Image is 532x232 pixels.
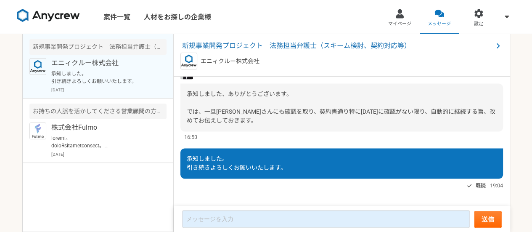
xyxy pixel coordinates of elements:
span: マイページ [388,21,411,27]
p: 株式会社Fulmo [51,123,155,133]
span: 承知しました、ありがとうございます。 では、一旦[PERSON_NAME]さんにも確認を取り、契約書通り特に[DATE]に確認がない限り、自動的に継続する旨、改めてお伝えしておきます。 [187,91,495,124]
p: 承知しました。 引き続きよろしくお願いいたします。 [51,70,155,85]
p: エニィクルー株式会社 [51,58,155,68]
span: 19:04 [490,181,503,189]
span: 承知しました。 引き続きよろしくお願いいたします。 [187,155,286,171]
span: メッセージ [428,21,451,27]
span: 新規事業開発プロジェクト 法務担当弁護士（スキーム検討、契約対応等） [182,41,493,51]
span: 16:53 [184,133,197,141]
span: 設定 [474,21,483,27]
button: 送信 [474,211,502,228]
p: [DATE] [51,151,167,157]
span: 既読 [476,181,486,191]
p: loremi。 doloRsitametconsect。 adipisciNGelit〜seddoeiusmodtempor。 9incididuntutlabo378etdoloremagna... [51,134,155,149]
div: 新規事業開発プロジェクト 法務担当弁護士（スキーム検討、契約対応等） [29,39,167,55]
p: エニィクルー株式会社 [201,57,259,66]
img: logo_text_blue_01.png [29,58,46,75]
p: [DATE] [51,87,167,93]
div: お持ちの人脈を活かしてくださる営業顧問の方を募集！ [29,104,167,119]
img: icon_01.jpg [29,123,46,139]
img: logo_text_blue_01.png [180,53,197,69]
img: 8DqYSo04kwAAAAASUVORK5CYII= [17,9,80,22]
